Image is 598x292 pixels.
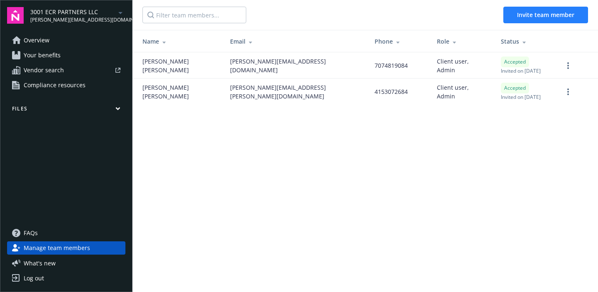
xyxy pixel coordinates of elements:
[115,7,125,17] a: arrowDropDown
[24,241,90,255] span: Manage team members
[142,37,217,46] div: Name
[437,37,488,46] div: Role
[142,7,246,23] input: Filter team members...
[501,93,541,101] span: Invited on [DATE]
[7,34,125,47] a: Overview
[24,272,44,285] div: Log out
[7,79,125,92] a: Compliance resources
[563,61,573,71] a: more
[7,241,125,255] a: Manage team members
[7,49,125,62] a: Your benefits
[504,58,526,66] span: Accepted
[24,259,56,267] span: What ' s new
[517,11,574,19] span: Invite team member
[7,226,125,240] a: FAQs
[230,83,361,101] span: [PERSON_NAME][EMAIL_ADDRESS][PERSON_NAME][DOMAIN_NAME]
[7,105,125,115] button: Files
[24,64,64,77] span: Vendor search
[437,83,488,101] span: Client user, Admin
[7,7,24,24] img: navigator-logo.svg
[437,57,488,74] span: Client user, Admin
[24,226,38,240] span: FAQs
[375,87,408,96] span: 4153072684
[24,49,61,62] span: Your benefits
[24,34,49,47] span: Overview
[30,16,115,24] span: [PERSON_NAME][EMAIL_ADDRESS][DOMAIN_NAME]
[24,79,86,92] span: Compliance resources
[30,7,115,16] span: 3001 ECR PARTNERS LLC
[501,37,550,46] div: Status
[503,7,588,23] button: Invite team member
[230,57,361,74] span: [PERSON_NAME][EMAIL_ADDRESS][DOMAIN_NAME]
[504,84,526,92] span: Accepted
[230,37,361,46] div: Email
[375,37,424,46] div: Phone
[7,64,125,77] a: Vendor search
[7,259,69,267] button: What's new
[142,57,217,74] span: [PERSON_NAME] [PERSON_NAME]
[30,7,125,24] button: 3001 ECR PARTNERS LLC[PERSON_NAME][EMAIL_ADDRESS][DOMAIN_NAME]arrowDropDown
[142,83,217,101] span: [PERSON_NAME] [PERSON_NAME]
[501,67,541,74] span: Invited on [DATE]
[563,87,573,97] a: more
[375,61,408,70] span: 7074819084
